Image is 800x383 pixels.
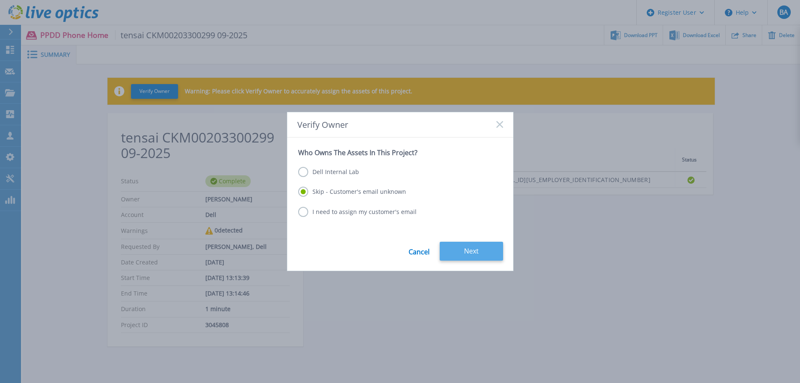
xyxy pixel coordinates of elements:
[297,120,348,129] span: Verify Owner
[298,187,406,197] label: Skip - Customer's email unknown
[409,242,430,261] a: Cancel
[298,167,359,177] label: Dell Internal Lab
[440,242,503,261] button: Next
[298,207,417,217] label: I need to assign my customer's email
[298,148,502,157] p: Who Owns The Assets In This Project?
